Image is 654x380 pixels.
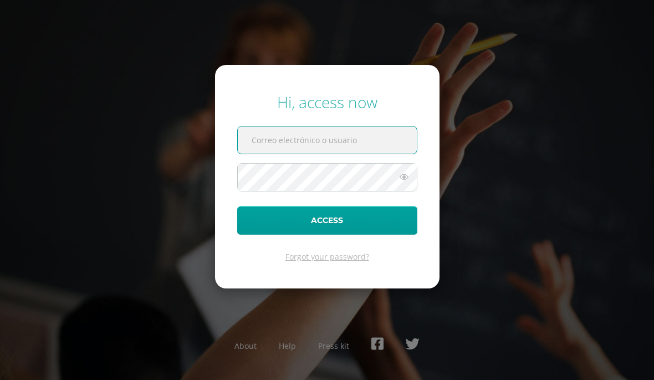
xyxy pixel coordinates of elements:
button: Access [237,206,417,235]
div: Hi, access now [237,92,417,113]
a: Help [279,341,296,351]
a: Press kit [318,341,349,351]
a: Forgot your password? [285,251,369,262]
a: About [234,341,257,351]
input: Correo electrónico o usuario [238,126,417,154]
